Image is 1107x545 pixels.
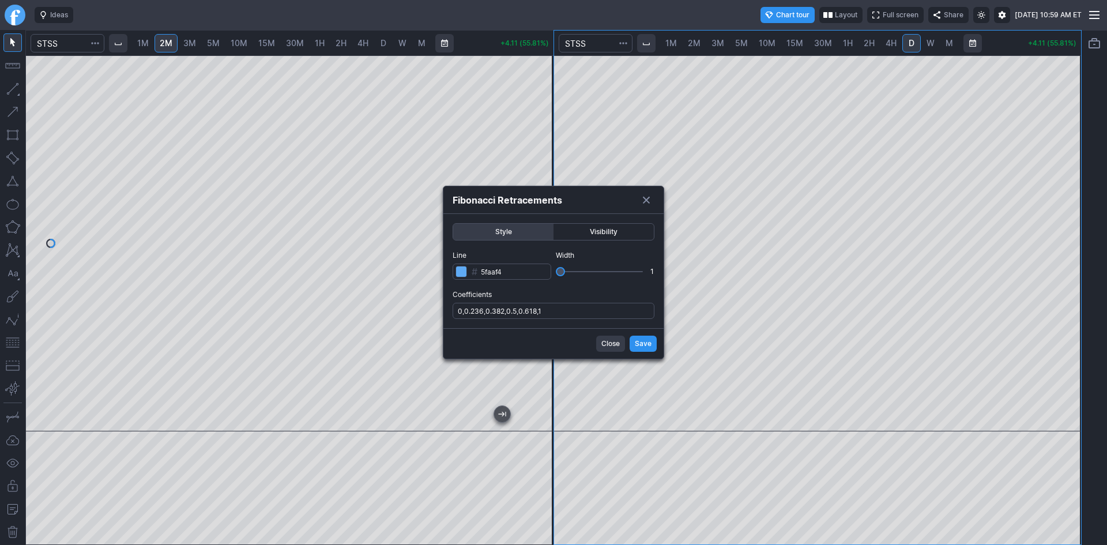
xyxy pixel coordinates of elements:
h4: Fibonacci Retracements [453,194,562,206]
span: Visibility [559,226,649,238]
input: Line# [453,264,551,280]
span: Line [453,250,551,261]
button: Style [453,224,553,240]
span: Width [556,250,654,261]
span: Save [635,338,652,349]
span: Close [601,338,620,349]
span: Style [458,226,548,238]
button: Close [596,336,625,352]
button: Save [630,336,657,352]
span: Coefficients [453,289,654,300]
input: Coefficients [453,303,654,319]
div: 1 [650,266,654,277]
button: Visibility [553,224,654,240]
